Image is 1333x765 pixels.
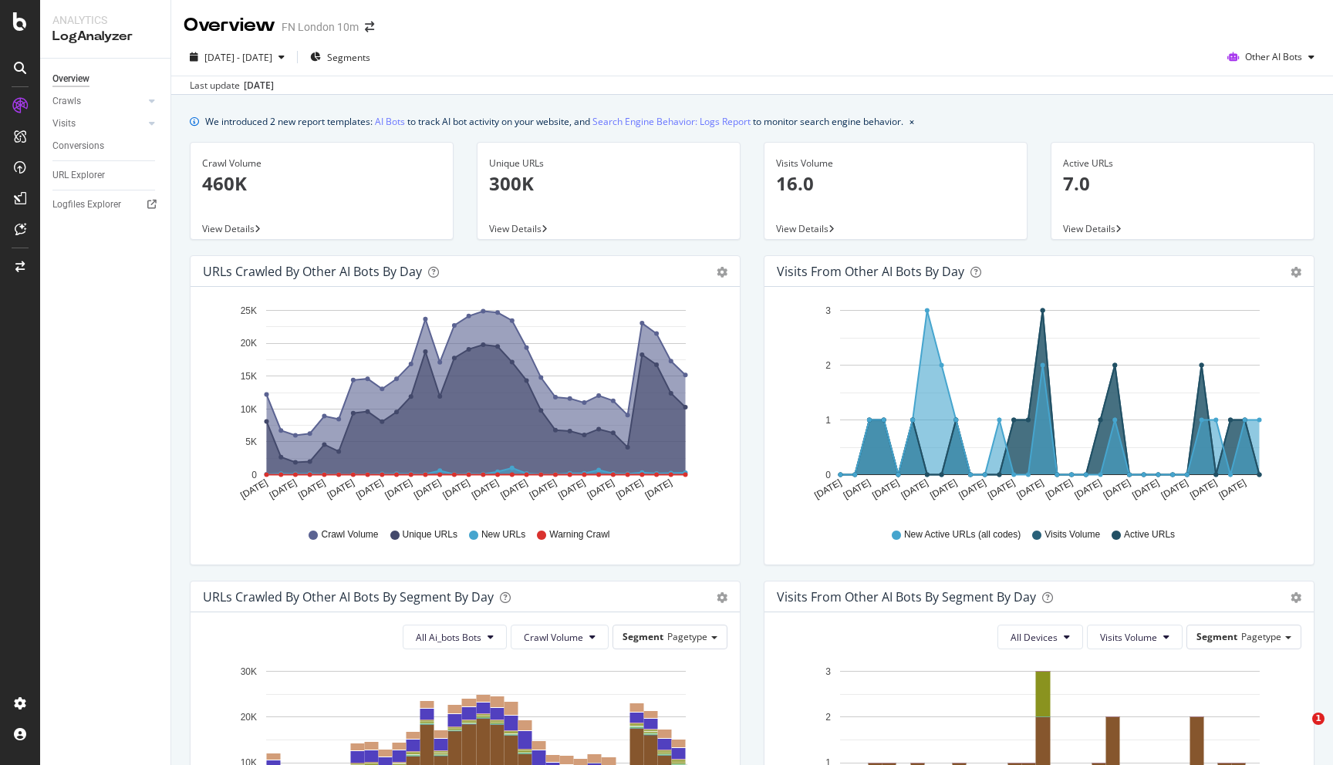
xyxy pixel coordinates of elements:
[528,477,559,501] text: [DATE]
[203,264,422,279] div: URLs Crawled by Other AI Bots by day
[776,222,828,235] span: View Details
[777,264,964,279] div: Visits from Other AI Bots by day
[904,528,1021,541] span: New Active URLs (all codes)
[489,157,728,170] div: Unique URLs
[592,113,751,130] a: Search Engine Behavior: Logs Report
[52,28,158,45] div: LogAnalyzer
[241,339,257,349] text: 20K
[52,167,105,184] div: URL Explorer
[241,371,257,382] text: 15K
[441,477,472,501] text: [DATE]
[470,477,501,501] text: [DATE]
[327,51,370,64] span: Segments
[184,45,291,69] button: [DATE] - [DATE]
[643,477,674,501] text: [DATE]
[241,712,257,723] text: 20K
[190,79,274,93] div: Last update
[812,477,843,501] text: [DATE]
[238,477,269,501] text: [DATE]
[282,19,359,35] div: FN London 10m
[52,12,158,28] div: Analytics
[190,113,1314,130] div: info banner
[245,436,257,447] text: 5K
[1281,713,1318,750] iframe: Intercom live chat
[549,528,609,541] span: Warning Crawl
[244,79,274,93] div: [DATE]
[1072,477,1103,501] text: [DATE]
[205,113,903,130] div: We introduced 2 new report templates: to track AI bot activity on your website, and to monitor se...
[241,404,257,415] text: 10K
[777,589,1036,605] div: Visits from Other AI Bots By Segment By Day
[1291,267,1301,278] div: gear
[667,630,707,643] span: Pagetype
[556,477,587,501] text: [DATE]
[899,477,930,501] text: [DATE]
[586,477,616,501] text: [DATE]
[412,477,443,501] text: [DATE]
[241,305,257,316] text: 25K
[52,167,160,184] a: URL Explorer
[321,528,378,541] span: Crawl Volume
[304,45,376,69] button: Segments
[511,625,609,649] button: Crawl Volume
[777,299,1301,514] svg: A chart.
[825,666,831,677] text: 3
[489,170,728,197] p: 300K
[202,157,441,170] div: Crawl Volume
[375,113,405,130] a: AI Bots
[52,71,89,87] div: Overview
[997,625,1083,649] button: All Devices
[203,589,494,605] div: URLs Crawled by Other AI Bots By Segment By Day
[1196,630,1237,643] span: Segment
[251,470,257,480] text: 0
[1159,477,1190,501] text: [DATE]
[202,170,441,197] p: 460K
[383,477,414,501] text: [DATE]
[1241,630,1281,643] span: Pagetype
[498,477,529,501] text: [DATE]
[296,477,327,501] text: [DATE]
[1100,631,1157,644] span: Visits Volume
[1217,477,1248,501] text: [DATE]
[1245,50,1302,63] span: Other AI Bots
[986,477,1017,501] text: [DATE]
[203,299,727,514] svg: A chart.
[1063,157,1302,170] div: Active URLs
[354,477,385,501] text: [DATE]
[614,477,645,501] text: [DATE]
[403,528,457,541] span: Unique URLs
[52,71,160,87] a: Overview
[1063,170,1302,197] p: 7.0
[202,222,255,235] span: View Details
[906,110,918,133] button: close banner
[776,170,1015,197] p: 16.0
[825,712,831,723] text: 2
[52,93,144,110] a: Crawls
[1063,222,1115,235] span: View Details
[524,631,583,644] span: Crawl Volume
[1124,528,1175,541] span: Active URLs
[1044,528,1100,541] span: Visits Volume
[481,528,525,541] span: New URLs
[52,116,76,132] div: Visits
[184,12,275,39] div: Overview
[204,51,272,64] span: [DATE] - [DATE]
[241,666,257,677] text: 30K
[1130,477,1161,501] text: [DATE]
[416,631,481,644] span: All Ai_bots Bots
[842,477,872,501] text: [DATE]
[326,477,356,501] text: [DATE]
[1015,477,1046,501] text: [DATE]
[1087,625,1183,649] button: Visits Volume
[776,157,1015,170] div: Visits Volume
[623,630,663,643] span: Segment
[365,22,374,32] div: arrow-right-arrow-left
[870,477,901,501] text: [DATE]
[52,197,121,213] div: Logfiles Explorer
[268,477,299,501] text: [DATE]
[52,138,104,154] div: Conversions
[1221,45,1321,69] button: Other AI Bots
[1102,477,1132,501] text: [DATE]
